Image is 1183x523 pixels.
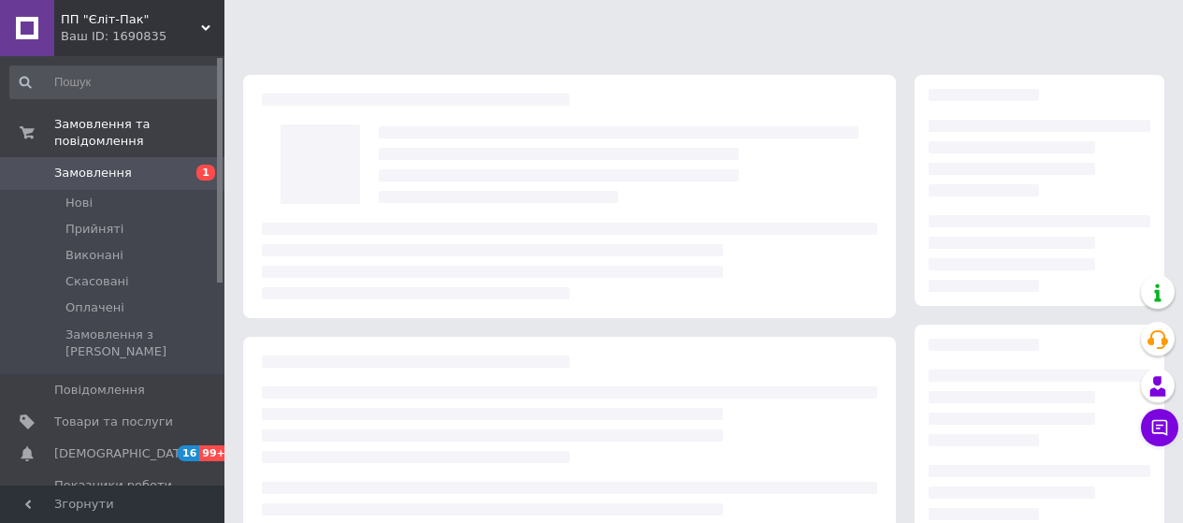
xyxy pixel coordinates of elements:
[54,165,132,182] span: Замовлення
[65,195,93,211] span: Нові
[196,165,215,181] span: 1
[65,299,124,316] span: Оплачені
[178,445,199,461] span: 16
[61,11,201,28] span: ПП "Єліт-Пак"
[54,445,193,462] span: [DEMOGRAPHIC_DATA]
[199,445,230,461] span: 99+
[9,65,221,99] input: Пошук
[54,414,173,430] span: Товари та послуги
[1141,409,1178,446] button: Чат з покупцем
[65,221,123,238] span: Прийняті
[65,247,123,264] span: Виконані
[65,327,219,360] span: Замовлення з [PERSON_NAME]
[54,116,224,150] span: Замовлення та повідомлення
[65,273,129,290] span: Скасовані
[61,28,224,45] div: Ваш ID: 1690835
[54,382,145,399] span: Повідомлення
[54,477,173,511] span: Показники роботи компанії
